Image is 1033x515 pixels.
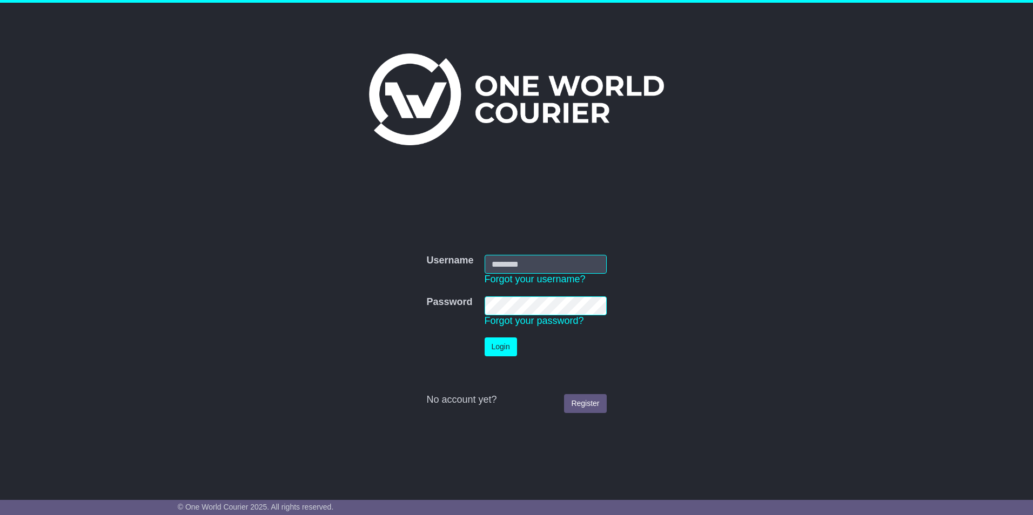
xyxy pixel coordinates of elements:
span: © One World Courier 2025. All rights reserved. [178,503,334,511]
div: No account yet? [426,394,606,406]
a: Register [564,394,606,413]
img: One World [369,53,664,145]
button: Login [485,337,517,356]
a: Forgot your username? [485,274,586,284]
a: Forgot your password? [485,315,584,326]
label: Password [426,296,472,308]
label: Username [426,255,473,267]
